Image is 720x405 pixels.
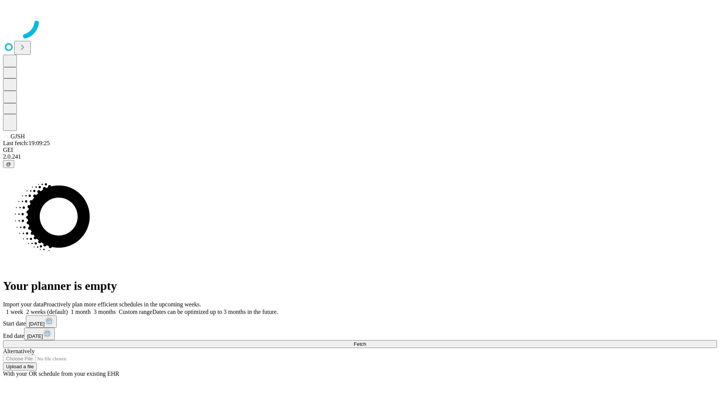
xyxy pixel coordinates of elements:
[29,321,45,327] span: [DATE]
[3,348,34,354] span: Alternatively
[94,309,116,315] span: 3 months
[43,301,201,307] span: Proactively plan more efficient schedules in the upcoming weeks.
[27,333,43,339] span: [DATE]
[3,328,717,340] div: End date
[3,315,717,328] div: Start date
[26,309,68,315] span: 2 weeks (default)
[3,301,43,307] span: Import your data
[3,160,14,168] button: @
[71,309,91,315] span: 1 month
[354,341,366,347] span: Fetch
[26,315,57,328] button: [DATE]
[3,147,717,153] div: GEI
[3,140,50,146] span: Last fetch: 19:09:25
[3,340,717,348] button: Fetch
[6,161,11,167] span: @
[152,309,278,315] span: Dates can be optimized up to 3 months in the future.
[3,370,119,377] span: With your OR schedule from your existing EHR
[3,363,37,370] button: Upload a file
[6,309,23,315] span: 1 week
[24,328,55,340] button: [DATE]
[3,279,717,293] h1: Your planner is empty
[3,153,717,160] div: 2.0.241
[10,133,25,139] span: GJSH
[119,309,152,315] span: Custom range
